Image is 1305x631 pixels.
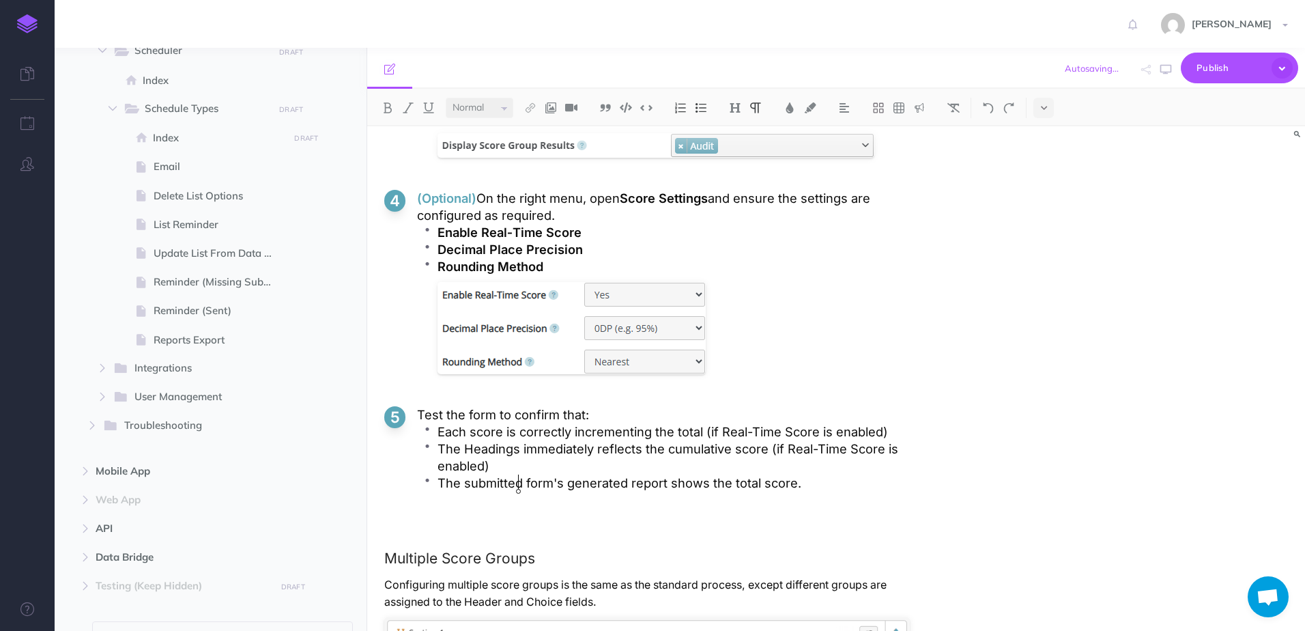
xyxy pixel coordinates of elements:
img: de744a1c6085761c972ea050a2b8d70b.jpg [1161,13,1185,37]
span: [PERSON_NAME] [1185,18,1278,30]
span: Reminder (Missing Submission) [154,274,285,290]
img: Create table button [893,102,905,113]
span: API [96,520,268,537]
span: Schedule Types [145,100,264,118]
span: Reports Export [154,332,285,348]
p: Each score is correctly incrementing the total (if Real-Time Score is enabled) [438,423,910,440]
span: Autosaving... [1065,63,1119,74]
img: Text color button [784,102,796,113]
span: Data Bridge [96,549,268,565]
span: Publish [1196,57,1265,79]
button: DRAFT [274,102,309,117]
p: The submitted form's generated report shows the total score. [438,475,910,492]
span: Scheduler [134,42,264,60]
strong: Rounding Method [438,259,543,274]
img: Text background color button [804,102,816,113]
h3: Multiple Score Groups [384,550,910,566]
img: Alignment dropdown menu button [838,102,850,113]
button: DRAFT [274,44,309,60]
img: Callout dropdown menu button [913,102,926,113]
span: List Reminder [154,216,285,233]
strong: Enable Real‑Time Score [438,225,582,240]
span: User Management [134,389,264,406]
span: Email [154,158,285,175]
small: DRAFT [281,583,305,591]
img: Redo [1003,102,1015,113]
span: Testing (Keep Hidden) [96,578,268,594]
p: The Headings immediately reflects the cumulative score (if Real-Time Score is enabled) [438,440,910,475]
img: Undo [982,102,994,113]
p: Configuring multiple score groups is the same as the standard process, except different groups ar... [384,576,910,611]
span: Index [143,72,285,89]
img: Inline code button [640,102,652,113]
small: DRAFT [279,48,303,57]
img: logo-mark.svg [17,14,38,33]
span: Web App [96,492,268,508]
span: (Optional) [417,191,476,206]
p: Test the form to confirm that: [417,406,910,423]
span: Reminder (Sent) [154,303,285,319]
small: DRAFT [279,105,303,114]
img: Underline button [422,102,435,113]
small: DRAFT [294,134,318,143]
img: Add image button [545,102,557,113]
span: Index [153,130,285,146]
img: Blockquote button [599,102,612,113]
button: DRAFT [276,579,310,595]
div: Open chat [1248,576,1289,617]
img: Clear styles button [947,102,960,113]
img: Italic button [402,102,414,113]
img: Unordered list button [695,102,707,113]
img: Link button [524,102,536,113]
button: DRAFT [289,130,324,146]
strong: Score Settings [620,191,708,206]
span: Troubleshooting [124,417,264,435]
img: Ordered list button [674,102,687,113]
span: Delete List Options [154,188,285,204]
img: Bold button [382,102,394,113]
span: Update List From Data Source [154,245,285,262]
p: On the right menu, open and ensure the settings are configured as required. [417,190,910,224]
span: Mobile App [96,463,268,479]
button: Publish [1181,53,1298,83]
img: Add video button [565,102,577,113]
img: Code block button [620,102,632,113]
img: Paragraph button [749,102,762,113]
img: Headings dropdown button [729,102,741,113]
strong: Decimal Place Precision [438,242,583,257]
span: Integrations [134,360,264,378]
